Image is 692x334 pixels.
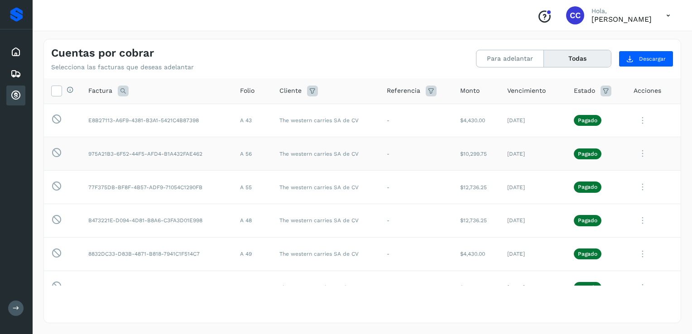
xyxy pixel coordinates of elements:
[272,137,380,171] td: The western carries SA de CV
[453,237,500,271] td: $4,430.00
[380,204,453,237] td: -
[51,63,194,71] p: Selecciona las facturas que deseas adelantar
[460,86,480,95] span: Monto
[279,86,302,95] span: Cliente
[233,104,272,137] td: A 43
[578,217,597,224] p: Pagado
[272,271,380,304] td: The western carries SA de CV
[380,104,453,137] td: -
[6,64,25,84] div: Embarques
[634,86,661,95] span: Acciones
[507,86,546,95] span: Vencimiento
[578,117,597,124] p: Pagado
[578,251,597,257] p: Pagado
[387,86,420,95] span: Referencia
[453,204,500,237] td: $12,736.25
[639,55,666,63] span: Descargar
[500,171,567,204] td: [DATE]
[272,204,380,237] td: The western carries SA de CV
[272,171,380,204] td: The western carries SA de CV
[272,237,380,271] td: The western carries SA de CV
[578,184,597,190] p: Pagado
[380,271,453,304] td: -
[380,137,453,171] td: -
[453,137,500,171] td: $10,299.75
[51,47,154,60] h4: Cuentas por cobrar
[81,237,233,271] td: 8832DC33-D83B-4871-B818-7941C1F514C7
[81,204,233,237] td: B473221E-D094-4D81-B8A6-C3FA3D01E998
[453,271,500,304] td: $12,736.25
[476,50,544,67] button: Para adelantar
[88,86,112,95] span: Factura
[591,15,652,24] p: Carlos Cardiel Castro
[578,151,597,157] p: Pagado
[578,284,597,291] p: Pagado
[233,204,272,237] td: A 48
[500,237,567,271] td: [DATE]
[500,204,567,237] td: [DATE]
[233,271,272,304] td: A 46
[81,104,233,137] td: E8B27113-A6F9-4381-B3A1-5421C4B87398
[81,171,233,204] td: 77F375DB-BF8F-4B57-ADF9-71054C1290FB
[81,271,233,304] td: 6818F885-30C1-410A-9947-95180A270250
[574,86,595,95] span: Estado
[500,104,567,137] td: [DATE]
[240,86,255,95] span: Folio
[453,104,500,137] td: $4,430.00
[619,51,673,67] button: Descargar
[591,7,652,15] p: Hola,
[380,171,453,204] td: -
[233,171,272,204] td: A 55
[81,137,233,171] td: 975A21B3-6F52-44F5-AFD4-B1A432FAE462
[272,104,380,137] td: The western carries SA de CV
[6,42,25,62] div: Inicio
[380,237,453,271] td: -
[6,86,25,105] div: Cuentas por cobrar
[500,137,567,171] td: [DATE]
[544,50,611,67] button: Todas
[233,137,272,171] td: A 56
[500,271,567,304] td: [DATE]
[233,237,272,271] td: A 49
[453,171,500,204] td: $12,736.25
